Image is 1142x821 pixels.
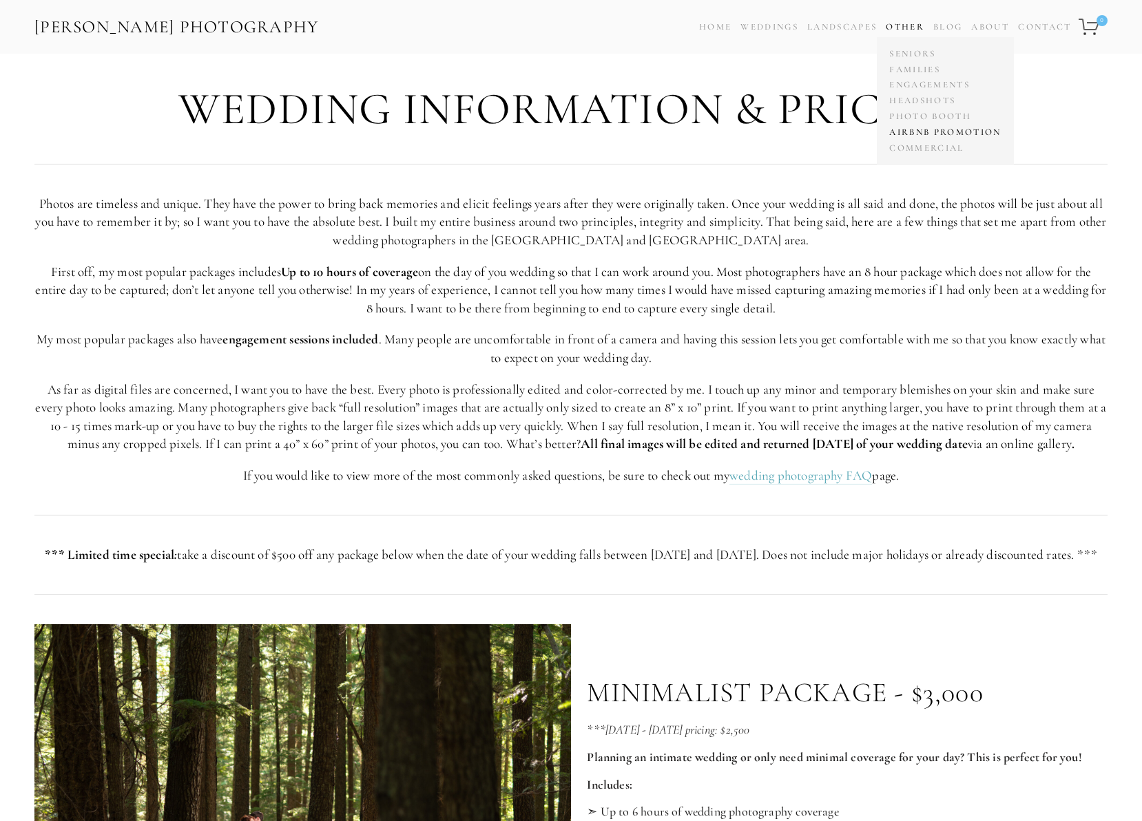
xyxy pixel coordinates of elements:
a: Blog [933,17,962,37]
p: As far as digital files are concerned, I want you to have the best. Every photo is professionally... [34,381,1108,454]
a: [PERSON_NAME] Photography [33,12,320,43]
strong: . [1072,436,1074,451]
a: Families [886,62,1004,78]
span: 0 [1097,15,1108,26]
a: Home [699,17,731,37]
p: ➣ Up to 6 hours of wedding photography coverage [587,804,1091,820]
a: 0 items in cart [1077,10,1109,43]
p: Photos are timeless and unique. They have the power to bring back memories and elicit feelings ye... [34,195,1108,250]
a: Headshots [886,93,1004,109]
strong: Planning an intimate wedding or only need minimal coverage for your day? This is perfect for you! [587,749,1081,765]
a: Contact [1018,17,1071,37]
em: ***[DATE] - [DATE] pricing: $2,500 [587,722,749,737]
strong: All final images will be edited and returned [DATE] of your wedding date [581,436,968,451]
strong: Includes: [587,777,632,792]
strong: Up to 10 hours of coverage [281,264,418,279]
a: Weddings [740,21,798,32]
p: minimalist Package - $3,000 [587,676,983,709]
strong: engagement sessions included [222,331,378,347]
a: Other [886,21,924,32]
a: Seniors [886,46,1004,62]
a: Commercial [886,140,1004,156]
a: Engagements [886,78,1004,94]
p: take a discount of $500 off any package below when the date of your wedding falls between [DATE] ... [34,546,1108,564]
a: Photo Booth [886,109,1004,125]
em: : [174,546,177,562]
a: wedding photography FAQ [729,467,872,484]
h1: Wedding Information & Pricing [34,85,1108,134]
p: First off, my most popular packages includes on the day of you wedding so that I can work around ... [34,263,1108,318]
p: If you would like to view more of the most commonly asked questions, be sure to check out my page. [34,467,1108,485]
a: Landscapes [807,21,877,32]
a: About [971,17,1009,37]
a: Airbnb Promotion [886,125,1004,140]
strong: *** Limited time special [45,546,178,562]
p: My most popular packages also have . Many people are uncomfortable in front of a camera and havin... [34,330,1108,367]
